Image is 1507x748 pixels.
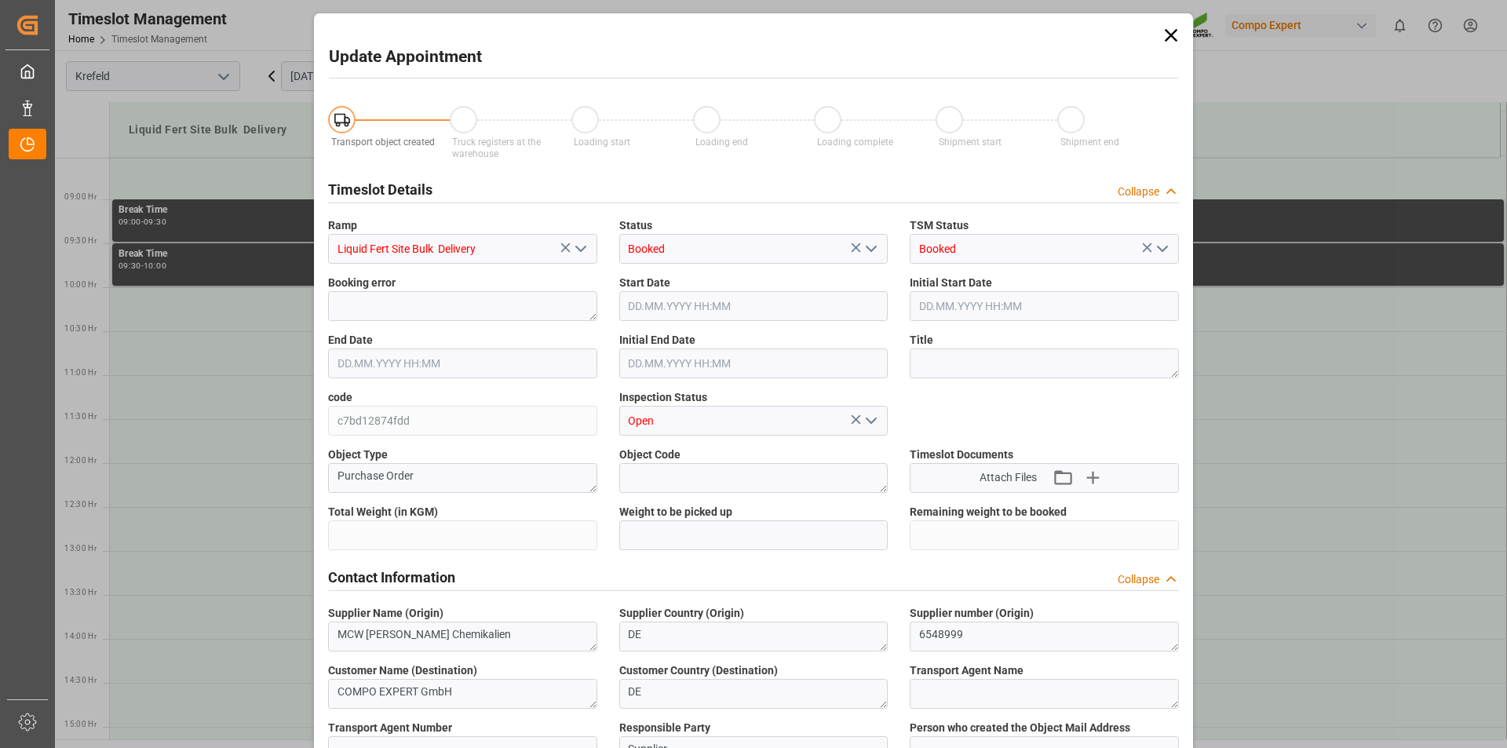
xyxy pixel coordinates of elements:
button: open menu [1149,237,1173,261]
span: Remaining weight to be booked [910,504,1067,520]
span: Weight to be picked up [619,504,732,520]
span: Loading start [574,137,630,148]
button: open menu [859,409,882,433]
textarea: 6548999 [910,622,1179,651]
span: Total Weight (in KGM) [328,504,438,520]
input: DD.MM.YYYY HH:MM [328,348,597,378]
span: Transport object created [331,137,435,148]
span: Loading end [695,137,748,148]
input: DD.MM.YYYY HH:MM [619,291,889,321]
span: Ramp [328,217,357,234]
span: Loading complete [817,137,893,148]
button: open menu [567,237,591,261]
button: open menu [859,237,882,261]
span: Status [619,217,652,234]
input: DD.MM.YYYY HH:MM [910,291,1179,321]
span: Inspection Status [619,389,707,406]
span: Title [910,332,933,348]
span: Booking error [328,275,396,291]
textarea: DE [619,679,889,709]
span: Start Date [619,275,670,291]
input: Type to search/select [328,234,597,264]
span: code [328,389,352,406]
span: Customer Country (Destination) [619,662,778,679]
span: Customer Name (Destination) [328,662,477,679]
span: Transport Agent Name [910,662,1024,679]
span: Shipment end [1060,137,1119,148]
span: End Date [328,332,373,348]
span: Object Code [619,447,681,463]
div: Collapse [1118,571,1159,588]
h2: Update Appointment [329,45,482,70]
span: Truck registers at the warehouse [452,137,541,159]
span: Shipment start [939,137,1002,148]
div: Collapse [1118,184,1159,200]
span: Object Type [328,447,388,463]
span: Responsible Party [619,720,710,736]
textarea: COMPO EXPERT GmbH [328,679,597,709]
span: Supplier Name (Origin) [328,605,443,622]
span: Person who created the Object Mail Address [910,720,1130,736]
textarea: Purchase Order [328,463,597,493]
textarea: MCW [PERSON_NAME] Chemikalien [328,622,597,651]
span: Transport Agent Number [328,720,452,736]
h2: Timeslot Details [328,179,432,200]
span: Supplier number (Origin) [910,605,1034,622]
span: Initial Start Date [910,275,992,291]
span: Initial End Date [619,332,695,348]
input: DD.MM.YYYY HH:MM [619,348,889,378]
input: Type to search/select [619,234,889,264]
span: Supplier Country (Origin) [619,605,744,622]
span: TSM Status [910,217,969,234]
textarea: DE [619,622,889,651]
h2: Contact Information [328,567,455,588]
span: Attach Files [980,469,1037,486]
span: Timeslot Documents [910,447,1013,463]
